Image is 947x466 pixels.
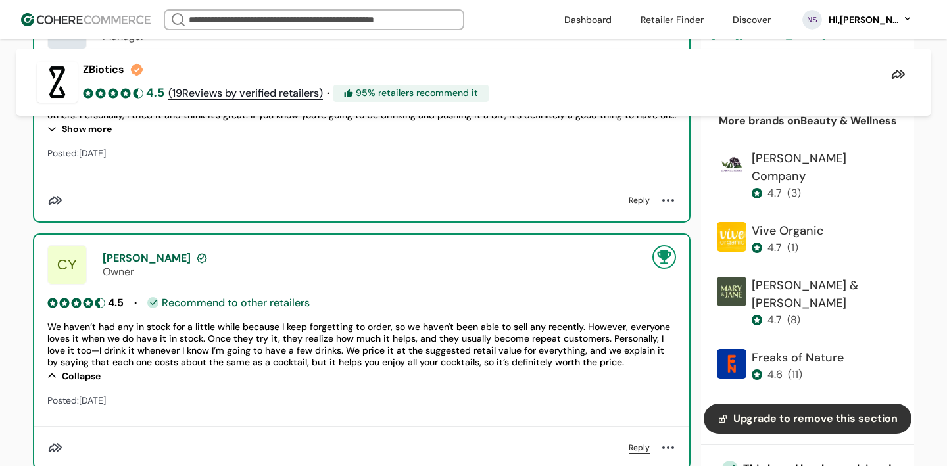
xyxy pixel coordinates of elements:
div: Hi, [PERSON_NAME] [827,13,900,27]
a: Reply [629,442,650,454]
div: Show more [47,121,676,137]
img: Brand Photo [717,222,746,252]
div: Freaks of Nature [752,349,844,367]
img: Brand Photo [717,277,746,306]
div: 4.7 [767,240,782,256]
div: Vive Organic [752,222,823,240]
div: ( 11 ) [788,367,802,383]
div: [PERSON_NAME] & [PERSON_NAME] [752,277,898,312]
div: ( 1 ) [787,240,798,256]
div: 4.7 [767,185,782,201]
div: Collapse [47,368,676,384]
div: ( 3 ) [787,185,801,201]
div: More brands on Beauty & Wellness [719,113,897,129]
img: Cohere Logo [21,13,151,26]
button: Hi,[PERSON_NAME] [827,13,913,27]
a: Reply [629,195,650,206]
div: Posted: [DATE] [47,147,676,159]
div: Posted: [DATE] [47,394,676,406]
a: Brand PhotoVive Organic4.7(1) [712,217,904,266]
a: Brand PhotoFreaks of Nature4.6(11) [712,344,904,393]
div: 4.7 [767,312,782,328]
span: [PERSON_NAME] [103,251,191,265]
img: Brand Photo [717,150,746,179]
div: ( 8 ) [787,312,800,328]
img: Brand Photo [717,349,746,379]
div: 4.6 [767,367,783,383]
div: Owner [103,265,637,279]
div: 4.5 [108,295,124,310]
button: Upgrade to remove this section [704,404,911,434]
a: Brand Photo[PERSON_NAME] Company4.7(3) [712,145,904,212]
div: [PERSON_NAME] Company [752,150,898,185]
a: Brand Photo[PERSON_NAME] & [PERSON_NAME]4.7(8) [712,271,904,338]
div: Recommend to other retailers [147,297,310,308]
span: • [134,297,137,309]
div: We haven’t had any in stock for a little while because I keep forgetting to order, so we haven't ... [47,321,676,368]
